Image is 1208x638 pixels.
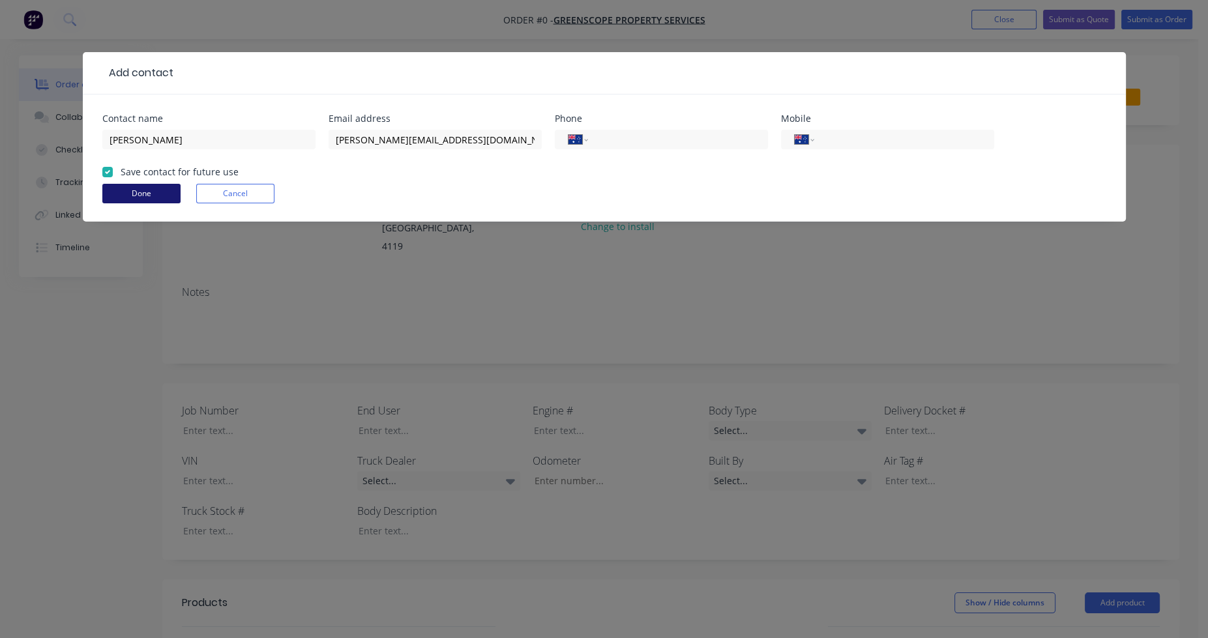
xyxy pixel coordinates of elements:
[196,184,274,203] button: Cancel
[329,114,542,123] div: Email address
[102,184,181,203] button: Done
[781,114,994,123] div: Mobile
[555,114,768,123] div: Phone
[102,65,173,81] div: Add contact
[102,114,316,123] div: Contact name
[121,165,239,179] label: Save contact for future use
